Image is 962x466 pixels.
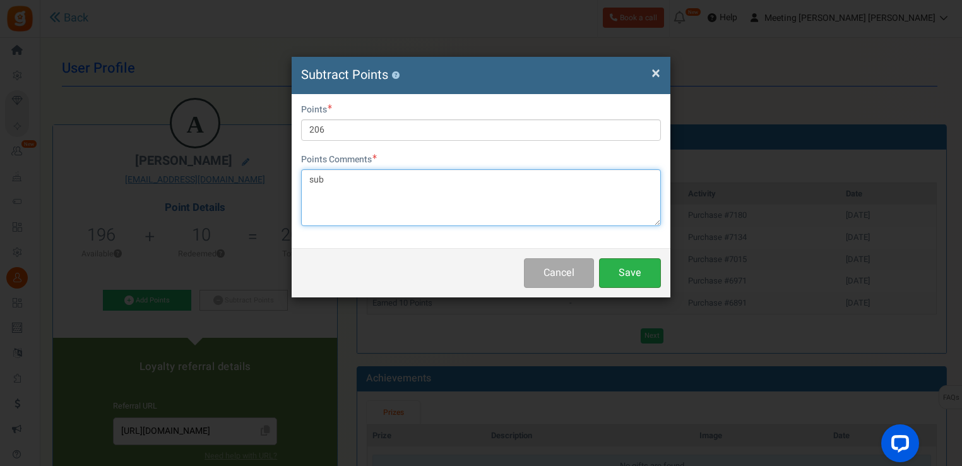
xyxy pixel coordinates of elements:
button: Save [599,258,661,288]
label: Points [301,104,332,116]
button: Cancel [524,258,594,288]
span: × [651,61,660,85]
h4: Subtract Points [301,66,661,85]
button: ? [391,71,400,80]
label: Points Comments [301,153,377,166]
